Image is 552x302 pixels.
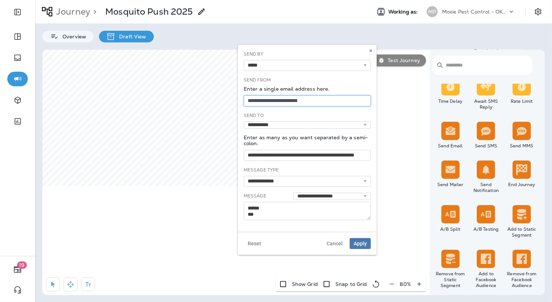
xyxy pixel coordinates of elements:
label: Send From [244,77,271,83]
div: A/B Testing [470,226,503,232]
div: Send Mailer [434,182,467,188]
div: Remove from Static Segment [434,271,467,288]
p: Overview [59,34,86,39]
div: Rate Limit [505,98,538,104]
span: Apply [354,241,367,246]
div: Add to Static Segment [505,226,538,238]
div: Await SMS Reply [470,98,503,110]
label: Message Type [244,167,279,173]
p: Mosquito Push 2025 [105,6,193,17]
button: Apply [350,238,371,249]
button: Expand Sidebar [7,5,28,19]
label: Send To [244,113,264,118]
div: Send SMS [470,143,503,149]
div: Add to Facebook Audience [470,271,503,288]
p: Snap to Grid [335,281,367,287]
div: Time Delay [434,98,467,104]
p: Test Journey [385,57,420,63]
div: MP [427,6,438,17]
div: A/B Split [434,226,467,232]
button: Reset [244,238,265,249]
button: 19 [7,262,28,277]
p: Enter as many as you want separated by a semi-colon. [244,135,371,146]
div: End Journey [505,182,538,188]
p: Moxie Pest Control - OKC [GEOGRAPHIC_DATA] [442,9,508,15]
button: Cancel [323,238,347,249]
span: Reset [248,241,261,246]
p: Draft View [115,34,146,39]
button: Settings [532,5,545,18]
span: Cancel [327,241,343,246]
p: 80 % [400,281,411,287]
div: Send Email [434,143,467,149]
div: Send Notification [470,182,503,193]
p: > [90,6,96,17]
label: Send By [244,51,263,57]
button: Test Journey [372,54,426,66]
p: Show Grid [292,281,318,287]
div: Remove from Facebook Audience [505,271,538,288]
span: 19 [17,261,27,269]
label: Message [244,193,266,199]
span: Working as: [388,9,419,15]
p: Enter a single email address here. [244,86,371,92]
p: Journey [53,6,90,17]
div: Send MMS [505,143,538,149]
